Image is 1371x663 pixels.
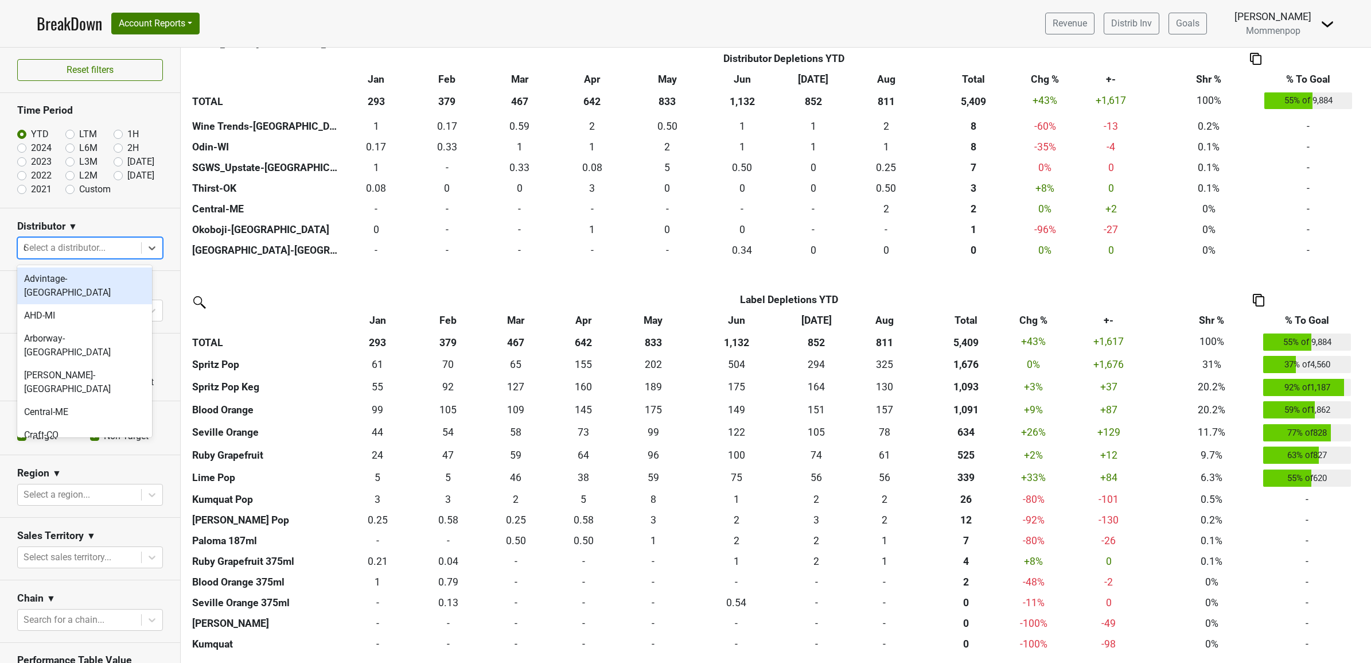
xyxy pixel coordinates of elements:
[189,116,341,137] th: Wine Trends-[GEOGRAPHIC_DATA]
[710,243,775,258] div: 0.34
[628,178,707,199] td: 0
[707,219,778,240] td: 0
[1163,376,1260,399] td: 20.2%
[628,240,707,261] td: 0
[919,376,1012,399] th: 1092.965
[189,310,341,331] th: &nbsp;: activate to sort column ascending
[482,199,556,219] td: 0
[189,178,341,199] th: Thirst-OK
[127,141,139,155] label: 2H
[778,199,849,219] td: 0
[1024,199,1066,219] td: 0 %
[341,310,415,331] th: Jan: activate to sort column ascending
[79,127,97,141] label: LTM
[485,222,554,237] div: -
[1261,68,1355,89] th: % To Goal: activate to sort column ascending
[415,310,481,331] th: Feb: activate to sort column ascending
[707,178,778,199] td: 0
[848,178,923,199] td: 0.5
[1261,219,1355,240] td: -
[690,331,783,354] th: 1,132
[1054,310,1163,331] th: +-: activate to sort column ascending
[778,116,849,137] td: 1.17
[1096,95,1126,106] span: +1,617
[630,222,704,237] div: 0
[617,376,690,399] td: 188.692
[341,240,412,261] td: 0
[850,353,920,376] td: 324.579
[79,141,98,155] label: L6M
[556,157,628,178] td: 0.083
[852,357,916,372] div: 325
[848,116,923,137] td: 2
[1066,68,1156,89] th: +-: activate to sort column ascending
[1069,201,1154,216] div: +2
[482,68,556,89] th: Mar: activate to sort column ascending
[341,68,412,89] th: Jan: activate to sort column ascending
[1321,17,1334,31] img: Dropdown Menu
[1069,181,1154,196] div: 0
[778,68,849,89] th: Jul: activate to sort column ascending
[850,310,920,331] th: Aug: activate to sort column ascending
[690,353,783,376] td: 503.666
[415,376,481,399] td: 92.326
[1261,240,1355,261] td: -
[919,353,1012,376] th: 1675.736
[127,127,139,141] label: 1H
[778,89,849,112] th: 852
[924,68,1025,89] th: Total: activate to sort column ascending
[1156,240,1262,261] td: 0%
[46,592,56,606] span: ▼
[341,157,412,178] td: 1.166
[341,178,412,199] td: 0.08
[707,68,778,89] th: Jun: activate to sort column ascending
[418,379,479,394] div: 92
[484,357,547,372] div: 65
[1012,353,1054,376] td: 0 %
[17,59,163,81] button: Reset filters
[415,289,1163,310] th: Label Depletions YTD
[412,219,483,240] td: 0
[707,199,778,219] td: 0
[1156,219,1262,240] td: 0%
[1069,119,1154,134] div: -13
[559,222,625,237] div: 1
[783,353,850,376] td: 293.751
[31,127,49,141] label: YTD
[780,139,846,154] div: 1
[414,243,480,258] div: -
[692,379,780,394] div: 175
[79,183,111,196] label: Custom
[485,201,554,216] div: -
[189,219,341,240] th: Okoboji-[GEOGRAPHIC_DATA]
[628,116,707,137] td: 0.5
[482,116,556,137] td: 0.585
[630,201,704,216] div: -
[710,160,775,175] div: 0.50
[851,160,921,175] div: 0.25
[553,379,614,394] div: 160
[189,89,341,112] th: TOTAL
[926,201,1021,216] div: 2
[1024,240,1066,261] td: 0 %
[1104,13,1159,34] a: Distrib Inv
[630,181,704,196] div: 0
[414,119,480,134] div: 0.17
[628,219,707,240] td: 0
[481,310,550,331] th: Mar: activate to sort column ascending
[1057,357,1160,372] div: +1,676
[926,243,1021,258] div: 0
[17,267,152,304] div: Advintage-[GEOGRAPHIC_DATA]
[341,331,415,354] th: 293
[189,292,208,311] img: filter
[850,376,920,399] td: 129.611
[926,119,1021,134] div: 8
[1069,160,1154,175] div: 0
[710,222,775,237] div: 0
[559,243,625,258] div: -
[848,240,923,261] td: 0
[189,331,341,354] th: TOTAL
[341,199,412,219] td: 0
[556,240,628,261] td: 0
[79,169,98,183] label: L2M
